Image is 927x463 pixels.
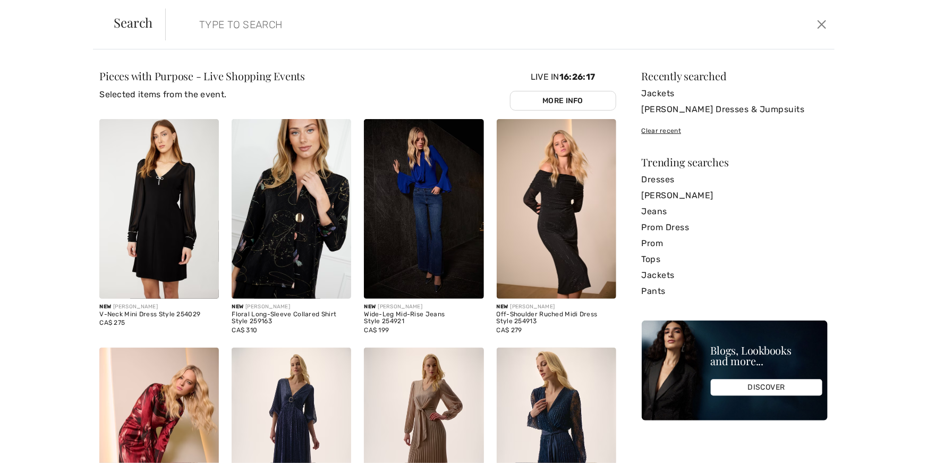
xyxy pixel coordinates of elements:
[99,119,219,299] img: V-Neck Mini Dress Style 254029. Black
[191,9,658,40] input: TYPE TO SEARCH
[642,267,828,283] a: Jackets
[642,172,828,188] a: Dresses
[642,188,828,204] a: [PERSON_NAME]
[642,126,828,136] div: Clear recent
[642,235,828,251] a: Prom
[232,303,351,311] div: [PERSON_NAME]
[497,119,616,299] img: Off-Shoulder Ruched Midi Dress Style 254913. Black
[497,326,522,334] span: CA$ 279
[642,251,828,267] a: Tops
[99,304,111,310] span: New
[559,72,595,82] span: 16:26:17
[99,88,305,101] p: Selected items from the event.
[99,311,219,318] div: V-Neck Mini Dress Style 254029
[642,102,828,117] a: [PERSON_NAME] Dresses & Jumpsuits
[642,283,828,299] a: Pants
[364,326,389,334] span: CA$ 199
[510,71,616,111] div: Live In
[642,71,828,81] div: Recently searched
[497,303,616,311] div: [PERSON_NAME]
[497,311,616,326] div: Off-Shoulder Ruched Midi Dress Style 254913
[497,304,508,310] span: New
[232,119,351,299] img: Floral Long-Sleeve Collared Shirt Style 259163. Black/Multi
[364,303,483,311] div: [PERSON_NAME]
[364,311,483,326] div: Wide-Leg Mid-Rise Jeans Style 254921
[99,69,305,83] span: Pieces with Purpose - Live Shopping Events
[814,16,830,33] button: Close
[364,304,376,310] span: New
[711,346,822,367] div: Blogs, Lookbooks and more...
[642,86,828,102] a: Jackets
[642,321,828,420] img: Blogs, Lookbooks and more...
[642,204,828,220] a: Jeans
[711,380,822,396] div: DISCOVER
[232,311,351,326] div: Floral Long-Sleeve Collared Shirt Style 259163
[232,326,257,334] span: CA$ 310
[642,157,828,167] div: Trending searches
[24,7,46,17] span: Help
[99,303,219,311] div: [PERSON_NAME]
[99,319,125,326] span: CA$ 275
[642,220,828,235] a: Prom Dress
[510,91,616,111] a: More Info
[114,16,153,29] span: Search
[232,304,243,310] span: New
[364,119,483,299] img: Wide-Leg Mid-Rise Jeans Style 254921. Denim Medium Blue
